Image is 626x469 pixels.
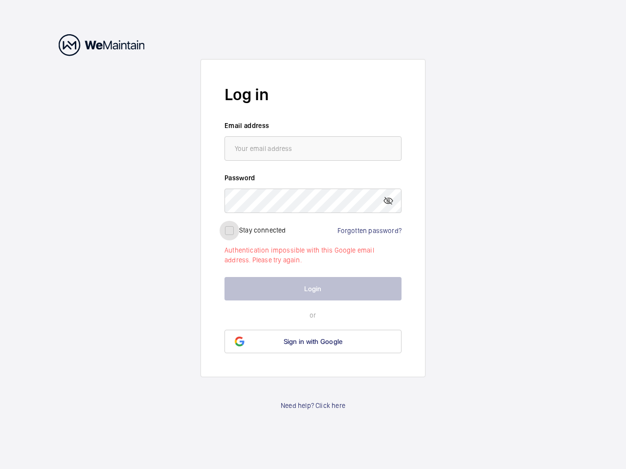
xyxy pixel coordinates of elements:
p: or [224,310,402,320]
input: Your email address [224,136,402,161]
span: Sign in with Google [284,338,343,345]
label: Password [224,173,402,183]
label: Stay connected [239,226,286,234]
p: Authentication impossible with this Google email address. Please try again. [224,245,402,265]
label: Email address [224,121,402,130]
button: Login [224,277,402,300]
h2: Log in [224,83,402,106]
a: Need help? Click here [281,401,345,410]
a: Forgotten password? [337,227,402,234]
